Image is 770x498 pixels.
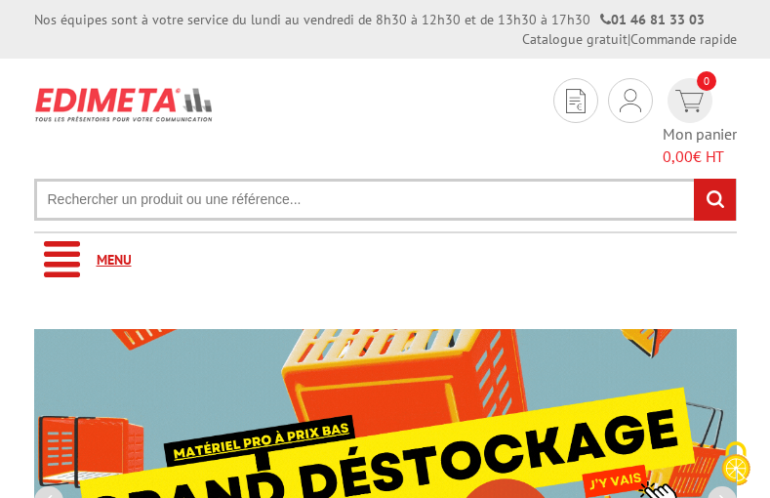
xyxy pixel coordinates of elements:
[663,145,737,168] span: € HT
[34,78,215,131] img: Présentoir, panneau, stand - Edimeta - PLV, affichage, mobilier bureau, entreprise
[34,10,705,29] div: Nos équipes sont à votre service du lundi au vendredi de 8h30 à 12h30 et de 13h30 à 17h30
[600,11,705,28] strong: 01 46 81 33 03
[663,146,693,166] span: 0,00
[97,251,132,269] span: Menu
[522,30,628,48] a: Catalogue gratuit
[711,439,760,488] img: Cookies (fenêtre modale)
[663,123,737,168] span: Mon panier
[630,30,737,48] a: Commande rapide
[566,89,586,113] img: devis rapide
[34,179,737,221] input: Rechercher un produit ou une référence...
[675,90,704,112] img: devis rapide
[34,233,737,287] a: Menu
[702,432,770,498] button: Cookies (fenêtre modale)
[620,89,641,112] img: devis rapide
[522,29,737,49] div: |
[663,78,737,168] a: devis rapide 0 Mon panier 0,00€ HT
[697,71,716,91] span: 0
[694,179,736,221] input: rechercher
